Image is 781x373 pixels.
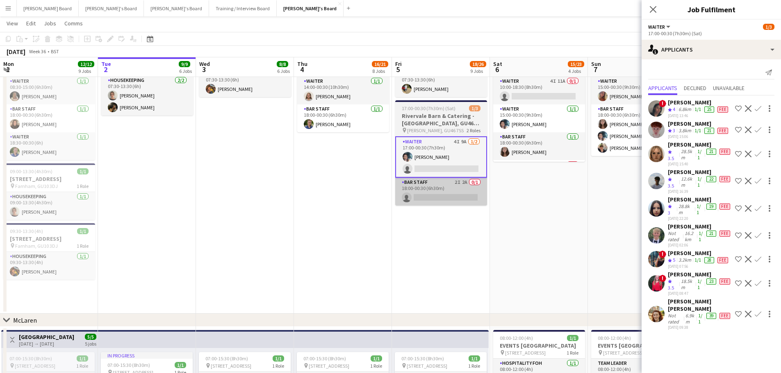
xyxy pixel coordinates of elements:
[9,355,52,362] span: 07:00-15:30 (8h30m)
[3,163,95,220] div: 09:00-13:30 (4h30m)1/1[STREET_ADDRESS] Farnham, GU10 3DJ1 RoleHousekeeping1/109:00-13:30 (4h30m)[...
[717,257,728,263] span: Fee
[85,340,96,347] div: 5 jobs
[684,85,706,91] span: Declined
[15,243,58,249] span: Farnham, GU10 3DJ
[23,18,39,29] a: Edit
[77,243,89,249] span: 1 Role
[668,141,732,148] div: [PERSON_NAME]
[370,363,382,369] span: 1 Role
[19,341,74,347] div: [DATE] → [DATE]
[467,127,480,133] span: 2 Roles
[199,60,210,68] span: Wed
[668,210,670,216] span: 3
[668,230,683,242] div: Not rated
[85,334,96,340] span: 5/5
[41,18,59,29] a: Jobs
[716,106,730,113] div: Crew has different fees then in role
[3,18,21,29] a: View
[395,100,487,206] div: 17:00-00:30 (7h30m) (Sat)1/3Rivervale Barn & Catering - [GEOGRAPHIC_DATA], GU46 7SS [PERSON_NAME]...
[395,178,487,206] app-card-role: BAR STAFF2I2A0/118:00-00:30 (6h30m)
[648,30,774,36] div: 17:00-00:30 (7h30m) (Sat)
[668,161,732,167] div: [DATE] 15:40
[668,196,732,203] div: [PERSON_NAME]
[179,68,192,74] div: 6 Jobs
[668,189,732,194] div: [DATE] 16:39
[697,278,701,290] app-skills-label: 1/1
[3,77,95,104] app-card-role: Waiter1/108:30-15:00 (6h30m)[PERSON_NAME]
[668,168,732,176] div: [PERSON_NAME]
[590,65,601,74] span: 7
[677,106,693,113] div: 6.8km
[704,128,714,134] div: 21
[107,362,150,368] span: 07:00-15:30 (8h30m)
[720,231,730,237] span: Fee
[470,61,486,67] span: 18/26
[648,24,672,30] button: Waiter
[296,65,307,74] span: 4
[492,65,502,74] span: 6
[668,298,732,312] div: [PERSON_NAME] [PERSON_NAME]
[395,136,487,178] app-card-role: Waiter4I9A1/217:00-00:30 (7h30m)[PERSON_NAME]
[100,65,111,74] span: 2
[720,278,730,285] span: Fee
[677,257,693,264] div: 3.2km
[493,160,585,188] app-card-role: Waiter4I0/1
[277,0,344,16] button: [PERSON_NAME]'s Board
[470,68,486,74] div: 9 Jobs
[718,148,732,161] div: Crew has different fees then in role
[668,291,732,296] div: [DATE] 08:47
[101,41,193,115] app-job-card: In progress07:30-13:30 (6h)2/2[STREET_ADDRESS] Farnham, GU10 3DJ1 RoleHousekeeping2/207:30-13:30 ...
[297,104,389,132] app-card-role: BAR STAFF1/118:00-00:30 (6h30m)[PERSON_NAME]
[272,363,284,369] span: 1 Role
[493,60,502,68] span: Sat
[668,155,674,161] span: 3.5
[567,335,578,341] span: 1/1
[3,223,95,280] app-job-card: 09:30-13:30 (4h)1/1[STREET_ADDRESS] Farnham, GU10 3DJ1 RoleHousekeeping1/109:30-13:30 (4h)[PERSON...
[648,85,677,91] span: Applicants
[706,203,716,210] div: 19
[717,128,728,134] span: Fee
[77,355,88,362] span: 1/1
[77,168,89,174] span: 1/1
[718,230,732,242] div: Crew has different fees then in role
[668,216,732,221] div: [DATE] 22:20
[567,350,578,356] span: 1 Role
[716,257,730,264] div: Crew has different fees then in role
[704,106,714,113] div: 25
[720,176,730,182] span: Fee
[3,252,95,280] app-card-role: Housekeeping1/109:30-13:30 (4h)[PERSON_NAME]
[401,355,444,362] span: 07:00-15:30 (8h30m)
[591,41,683,156] app-job-card: 15:00-00:30 (9h30m) (Mon)4/4Rivervale Barn & Catering - [GEOGRAPHIC_DATA], GU46 7SS [PERSON_NAME]...
[468,363,480,369] span: 1 Role
[718,203,732,216] div: Crew has different fees then in role
[706,176,716,182] div: 22
[568,68,584,74] div: 4 Jobs
[395,112,487,127] h3: Rivervale Barn & Catering - [GEOGRAPHIC_DATA], GU46 7SS
[706,313,716,319] div: 39
[309,363,349,369] span: [STREET_ADDRESS]
[3,132,95,160] app-card-role: Waiter1/118:30-00:30 (6h)[PERSON_NAME]
[77,228,89,234] span: 1/1
[591,104,683,156] app-card-role: BAR STAFF3/318:00-00:30 (6h30m)[PERSON_NAME][PERSON_NAME][PERSON_NAME]
[27,48,48,54] span: Week 36
[10,168,52,174] span: 09:00-13:30 (4h30m)
[679,278,696,291] div: 18.5km
[78,61,94,67] span: 12/12
[598,335,631,341] span: 08:00-12:00 (4h)
[101,60,111,68] span: Tue
[493,41,585,162] app-job-card: 10:00-00:30 (14h30m) (Sun)2/4Rivervale Barn & Catering - [GEOGRAPHIC_DATA], GU46 7SS [PERSON_NAME...
[718,278,732,291] div: Crew has different fees then in role
[3,192,95,220] app-card-role: Housekeeping1/109:00-13:30 (4h30m)[PERSON_NAME]
[591,342,683,349] h3: EVENTS [GEOGRAPHIC_DATA]
[101,352,193,359] div: In progress
[718,312,732,325] div: Crew has different fees then in role
[673,127,675,133] span: 3
[697,148,701,161] app-skills-label: 1/1
[668,249,730,257] div: [PERSON_NAME]
[698,312,702,325] app-skills-label: 1/1
[591,60,601,68] span: Sun
[493,104,585,132] app-card-role: Waiter1/115:00-00:30 (9h30m)[PERSON_NAME]
[668,242,732,248] div: [DATE] 02:06
[77,183,89,189] span: 1 Role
